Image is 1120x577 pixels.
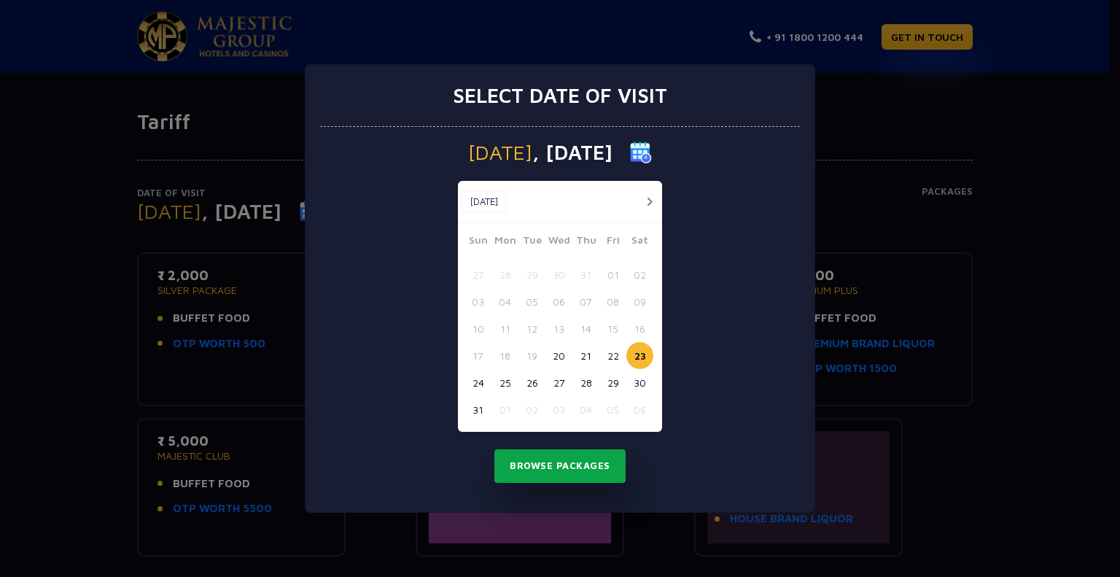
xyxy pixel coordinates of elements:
[626,342,653,369] button: 23
[545,369,572,396] button: 27
[599,396,626,423] button: 05
[572,315,599,342] button: 14
[630,142,652,163] img: calender icon
[545,261,572,288] button: 30
[545,232,572,252] span: Wed
[572,396,599,423] button: 04
[626,288,653,315] button: 09
[494,449,626,483] button: Browse Packages
[464,396,491,423] button: 31
[464,315,491,342] button: 10
[518,288,545,315] button: 05
[464,288,491,315] button: 03
[491,288,518,315] button: 04
[599,342,626,369] button: 22
[491,261,518,288] button: 28
[518,396,545,423] button: 02
[462,191,506,213] button: [DATE]
[572,342,599,369] button: 21
[626,261,653,288] button: 02
[572,232,599,252] span: Thu
[599,315,626,342] button: 15
[491,315,518,342] button: 11
[572,261,599,288] button: 31
[532,142,612,163] span: , [DATE]
[626,396,653,423] button: 06
[518,232,545,252] span: Tue
[599,261,626,288] button: 01
[491,232,518,252] span: Mon
[545,315,572,342] button: 13
[453,83,667,108] h3: Select date of visit
[545,288,572,315] button: 06
[518,342,545,369] button: 19
[468,142,532,163] span: [DATE]
[626,369,653,396] button: 30
[491,396,518,423] button: 01
[626,232,653,252] span: Sat
[491,342,518,369] button: 18
[626,315,653,342] button: 16
[518,369,545,396] button: 26
[599,369,626,396] button: 29
[464,261,491,288] button: 27
[518,315,545,342] button: 12
[545,396,572,423] button: 03
[464,342,491,369] button: 17
[518,261,545,288] button: 29
[599,288,626,315] button: 08
[464,369,491,396] button: 24
[599,232,626,252] span: Fri
[572,369,599,396] button: 28
[545,342,572,369] button: 20
[464,232,491,252] span: Sun
[491,369,518,396] button: 25
[572,288,599,315] button: 07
